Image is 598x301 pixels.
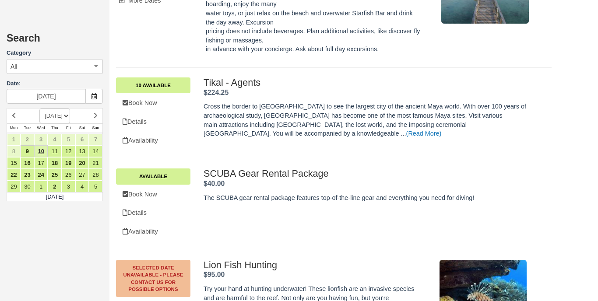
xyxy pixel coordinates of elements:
[7,123,21,133] th: Mon
[21,181,34,192] a: 30
[89,133,102,145] a: 7
[89,181,102,192] a: 5
[406,130,442,137] a: (Read More)
[116,113,190,131] a: Details
[204,102,527,138] p: Cross the border to [GEOGRAPHIC_DATA] to see the largest city of the ancient Maya world. With ove...
[48,181,61,192] a: 2
[34,123,48,133] th: Wed
[89,157,102,169] a: 21
[48,133,61,145] a: 4
[204,180,225,187] span: $40.00
[34,169,48,181] a: 24
[89,169,102,181] a: 28
[7,145,21,157] a: 8
[62,169,75,181] a: 26
[21,133,34,145] a: 2
[7,59,103,74] button: All
[204,193,527,203] p: The SCUBA gear rental package features top-of-the-line gear and everything you need for diving!
[204,271,225,278] span: $95.00
[48,169,61,181] a: 25
[7,49,103,57] label: Category
[21,157,34,169] a: 16
[204,168,527,179] h2: SCUBA Gear Rental Package
[89,145,102,157] a: 14
[11,62,18,71] span: All
[62,133,75,145] a: 5
[21,145,34,157] a: 9
[75,169,89,181] a: 27
[21,169,34,181] a: 23
[75,181,89,192] a: 4
[116,260,190,297] a: Selected Date Unavailable - Please contact us for possible options
[204,89,229,96] span: $224.25
[48,123,61,133] th: Thu
[116,204,190,222] a: Details
[116,168,190,184] a: Available
[48,157,61,169] a: 18
[21,123,34,133] th: Tue
[62,157,75,169] a: 19
[7,80,103,88] label: Date:
[89,123,102,133] th: Sun
[204,271,225,278] strong: Price: $95
[116,185,190,203] a: Book Now
[75,145,89,157] a: 13
[7,192,103,201] td: [DATE]
[75,133,89,145] a: 6
[116,223,190,241] a: Availability
[204,180,225,187] strong: Price: $40
[7,181,21,192] a: 29
[7,33,103,49] h2: Search
[7,169,21,181] a: 22
[62,145,75,157] a: 12
[75,123,89,133] th: Sat
[204,77,527,88] h2: Tikal - Agents
[34,157,48,169] a: 17
[116,77,190,93] a: 10 Available
[116,132,190,150] a: Availability
[62,123,75,133] th: Fri
[116,94,190,112] a: Book Now
[34,145,48,157] a: 10
[34,181,48,192] a: 1
[75,157,89,169] a: 20
[48,145,61,157] a: 11
[34,133,48,145] a: 3
[7,157,21,169] a: 15
[7,133,21,145] a: 1
[204,89,229,96] strong: Price: $224.25
[204,260,419,270] h2: Lion Fish Hunting
[62,181,75,192] a: 3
